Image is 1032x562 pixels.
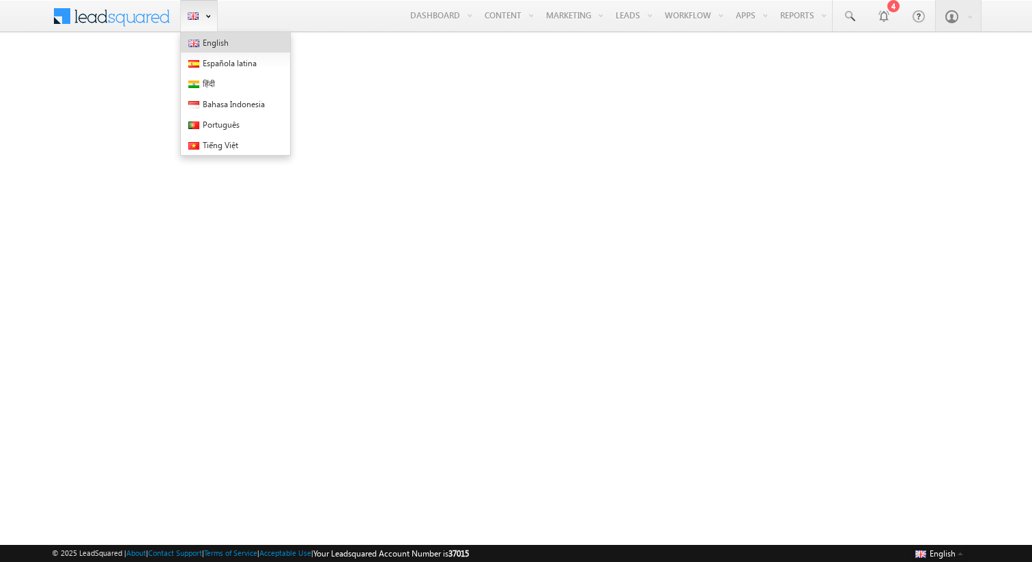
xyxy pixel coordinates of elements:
[148,548,202,557] a: Contact Support
[181,53,290,73] a: Española latina
[203,38,229,48] span: English
[313,548,469,559] span: Your Leadsquared Account Number is
[181,114,290,135] a: Português
[126,548,146,557] a: About
[203,99,265,109] span: Bahasa Indonesia
[203,58,257,68] span: Española latina
[181,135,290,155] a: Tiếng Việt
[181,73,290,94] a: हिंदी
[52,547,469,560] span: © 2025 LeadSquared | | | | |
[181,32,290,53] a: English
[203,120,240,130] span: Português
[204,548,257,557] a: Terms of Service
[912,545,966,561] button: English
[203,140,238,150] span: Tiếng Việt
[930,548,956,559] span: English
[203,79,215,89] span: हिंदी
[181,94,290,114] a: Bahasa Indonesia
[448,548,469,559] span: 37015
[259,548,311,557] a: Acceptable Use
